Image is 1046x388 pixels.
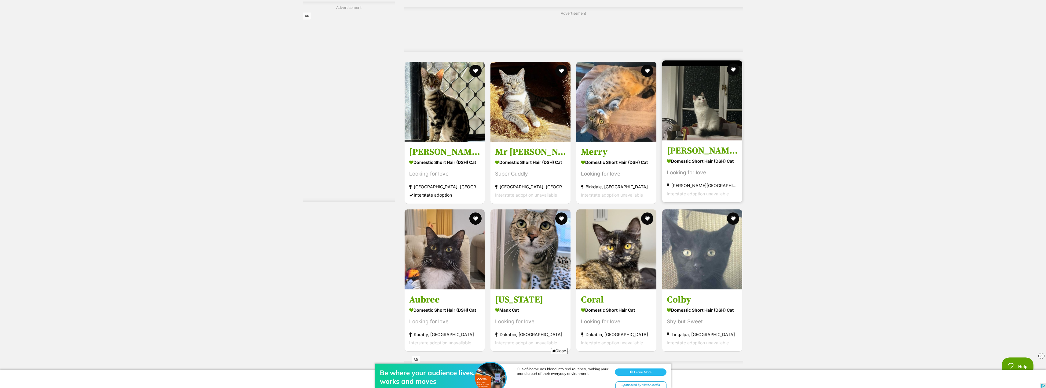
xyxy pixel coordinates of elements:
[490,289,571,351] a: [US_STATE] Manx Cat Looking for love Dakabin, [GEOGRAPHIC_DATA] Interstate adoption unavailable
[667,191,729,196] span: Interstate adoption unavailable
[581,192,643,198] span: Interstate adoption unavailable
[1,1,6,5] img: consumer-privacy-logo.png
[1038,353,1044,359] img: close_rtb.svg
[555,212,567,225] button: favourite
[667,294,738,305] h3: Colby
[409,191,480,199] div: Interstate adoption
[727,63,740,76] button: favourite
[409,317,480,325] div: Looking for love
[667,317,738,325] div: Shy but Sweet
[581,183,652,191] strong: Birkdale, [GEOGRAPHIC_DATA]
[667,340,729,345] span: Interstate adoption unavailable
[469,212,482,225] button: favourite
[662,289,742,351] a: Colby Domestic Short Hair (DSH) Cat Shy but Sweet Tingalpa, [GEOGRAPHIC_DATA] Interstate adoption...
[495,330,566,338] strong: Dakabin, [GEOGRAPHIC_DATA]
[495,170,566,178] div: Super Cuddly
[495,294,566,305] h3: [US_STATE]
[581,340,643,345] span: Interstate adoption unavailable
[495,183,566,191] strong: [GEOGRAPHIC_DATA], [GEOGRAPHIC_DATA]
[555,65,567,77] button: favourite
[495,317,566,325] div: Looking for love
[405,289,485,351] a: Aubree Domestic Short Hair (DSH) Cat Looking for love Kuraby, [GEOGRAPHIC_DATA] Interstate adopti...
[490,62,571,142] img: Mr Smooch - Domestic Short Hair (DSH) Cat
[576,62,656,142] img: Merry - Domestic Short Hair (DSH) Cat
[495,146,566,158] h3: Mr [PERSON_NAME]
[469,65,482,77] button: favourite
[576,289,656,351] a: Coral Domestic Short Hair Cat Looking for love Dakabin, [GEOGRAPHIC_DATA] Interstate adoption una...
[667,181,738,190] strong: [PERSON_NAME][GEOGRAPHIC_DATA], [GEOGRAPHIC_DATA]
[662,209,742,289] img: Colby - Domestic Short Hair (DSH) Cat
[495,192,557,198] span: Interstate adoption unavailable
[405,209,485,289] img: Aubree - Domestic Short Hair (DSH) Cat
[475,11,506,42] img: Be where your audience lives, works and moves
[667,330,738,338] strong: Tingalpa, [GEOGRAPHIC_DATA]
[409,330,480,338] strong: Kuraby, [GEOGRAPHIC_DATA]
[517,15,608,24] div: Out-of-home ads blend into real routines, making your brand a part of their everyday environment.
[667,145,738,157] h3: [PERSON_NAME]
[667,169,738,177] div: Looking for love
[490,142,571,204] a: Mr [PERSON_NAME] Domestic Short Hair (DSH) Cat Super Cuddly [GEOGRAPHIC_DATA], [GEOGRAPHIC_DATA] ...
[409,146,480,158] h3: [PERSON_NAME]
[581,305,652,314] strong: Domestic Short Hair Cat
[581,170,652,178] div: Looking for love
[405,142,485,204] a: [PERSON_NAME] Domestic Short Hair (DSH) Cat Looking for love [GEOGRAPHIC_DATA], [GEOGRAPHIC_DATA]...
[495,340,557,345] span: Interstate adoption unavailable
[409,183,480,191] strong: [GEOGRAPHIC_DATA], [GEOGRAPHIC_DATA]
[576,209,656,289] img: Coral - Domestic Short Hair Cat
[495,158,566,167] strong: Domestic Short Hair (DSH) Cat
[409,158,480,167] strong: Domestic Short Hair (DSH) Cat
[581,146,652,158] h3: Merry
[662,140,742,202] a: [PERSON_NAME] Domestic Short Hair (DSH) Cat Looking for love [PERSON_NAME][GEOGRAPHIC_DATA], [GEO...
[380,17,478,34] div: Be where your audience lives, works and moves
[662,60,742,140] img: Homer - Domestic Short Hair (DSH) Cat
[641,65,653,77] button: favourite
[667,157,738,165] strong: Domestic Short Hair (DSH) Cat
[303,13,395,196] iframe: Advertisement
[667,305,738,314] strong: Domestic Short Hair (DSH) Cat
[641,212,653,225] button: favourite
[727,212,740,225] button: favourite
[581,158,652,167] strong: Domestic Short Hair (DSH) Cat
[303,2,395,202] div: Advertisement
[409,340,471,345] span: Interstate adoption unavailable
[404,7,743,52] div: Advertisement
[581,317,652,325] div: Looking for love
[615,30,666,38] div: Sponsored by Vistar Media
[490,209,571,289] img: Indiana - Manx Cat
[581,330,652,338] strong: Dakabin, [GEOGRAPHIC_DATA]
[581,294,652,305] h3: Coral
[495,305,566,314] strong: Manx Cat
[409,170,480,178] div: Looking for love
[615,17,666,24] button: Learn More
[409,294,480,305] h3: Aubree
[409,305,480,314] strong: Domestic Short Hair (DSH) Cat
[576,142,656,204] a: Merry Domestic Short Hair (DSH) Cat Looking for love Birkdale, [GEOGRAPHIC_DATA] Interstate adopt...
[303,13,311,20] span: AD
[551,348,567,354] span: Close
[405,62,485,142] img: Stoker - Domestic Short Hair (DSH) Cat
